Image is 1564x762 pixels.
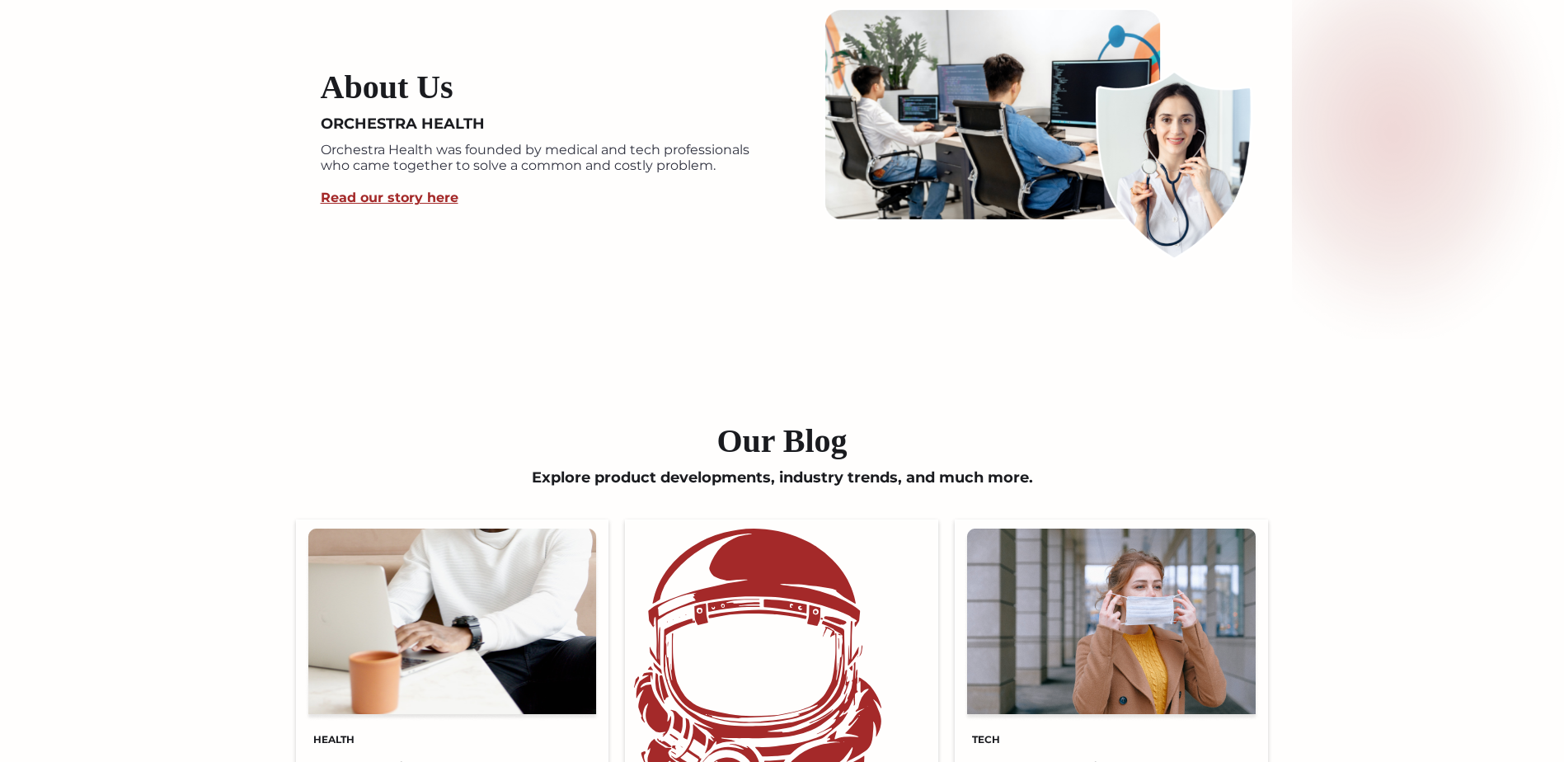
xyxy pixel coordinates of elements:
[321,68,453,107] h4: About Us
[964,728,1259,751] div: Tech
[305,728,600,751] div: Health
[321,115,485,134] div: ORCHESTRA HEALTH
[964,529,1259,721] img: Introducing, Orchestra Health
[288,421,1277,461] h2: Our Blog
[321,142,766,173] p: Orchestra Health was founded by medical and tech professionals who came together to solve a commo...
[288,469,1277,520] div: Explore product developments, industry trends, and much more.
[321,190,458,205] a: Read our story here
[305,529,600,721] img: What is Perioperative Care?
